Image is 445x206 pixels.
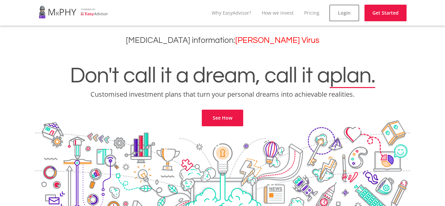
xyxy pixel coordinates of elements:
[235,36,319,45] a: [PERSON_NAME] Virus
[5,90,440,99] p: Customised investment plans that turn your personal dreams into achievable realities.
[5,36,440,45] h3: [MEDICAL_DATA] information:
[262,10,294,16] a: How we invest
[330,64,375,87] span: plan.
[329,5,359,21] a: Login
[212,10,251,16] a: Why EasyAdvisor?
[364,5,407,21] a: Get Started
[5,64,440,87] h1: Don't call it a dream, call it a
[202,110,243,126] a: See How
[304,10,319,16] a: Pricing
